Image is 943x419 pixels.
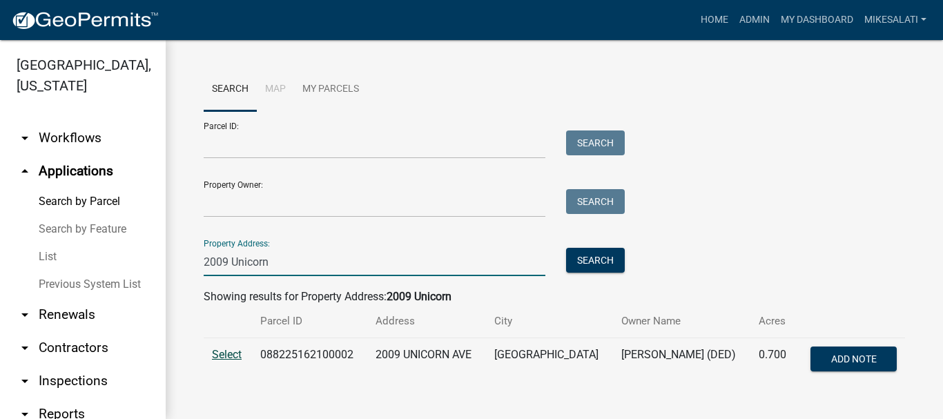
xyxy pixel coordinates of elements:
[252,305,367,338] th: Parcel ID
[750,305,797,338] th: Acres
[387,290,451,303] strong: 2009 Unicorn
[294,68,367,112] a: My Parcels
[367,338,485,384] td: 2009 UNICORN AVE
[17,373,33,389] i: arrow_drop_down
[204,289,905,305] div: Showing results for Property Address:
[17,340,33,356] i: arrow_drop_down
[613,338,751,384] td: [PERSON_NAME] (DED)
[17,163,33,179] i: arrow_drop_up
[486,338,613,384] td: [GEOGRAPHIC_DATA]
[252,338,367,384] td: 088225162100002
[566,248,625,273] button: Search
[830,353,876,364] span: Add Note
[695,7,734,33] a: Home
[810,347,897,371] button: Add Note
[204,68,257,112] a: Search
[613,305,751,338] th: Owner Name
[734,7,775,33] a: Admin
[367,305,485,338] th: Address
[775,7,859,33] a: My Dashboard
[17,306,33,323] i: arrow_drop_down
[859,7,932,33] a: MikeSalati
[566,189,625,214] button: Search
[750,338,797,384] td: 0.700
[212,348,242,361] a: Select
[486,305,613,338] th: City
[17,130,33,146] i: arrow_drop_down
[566,130,625,155] button: Search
